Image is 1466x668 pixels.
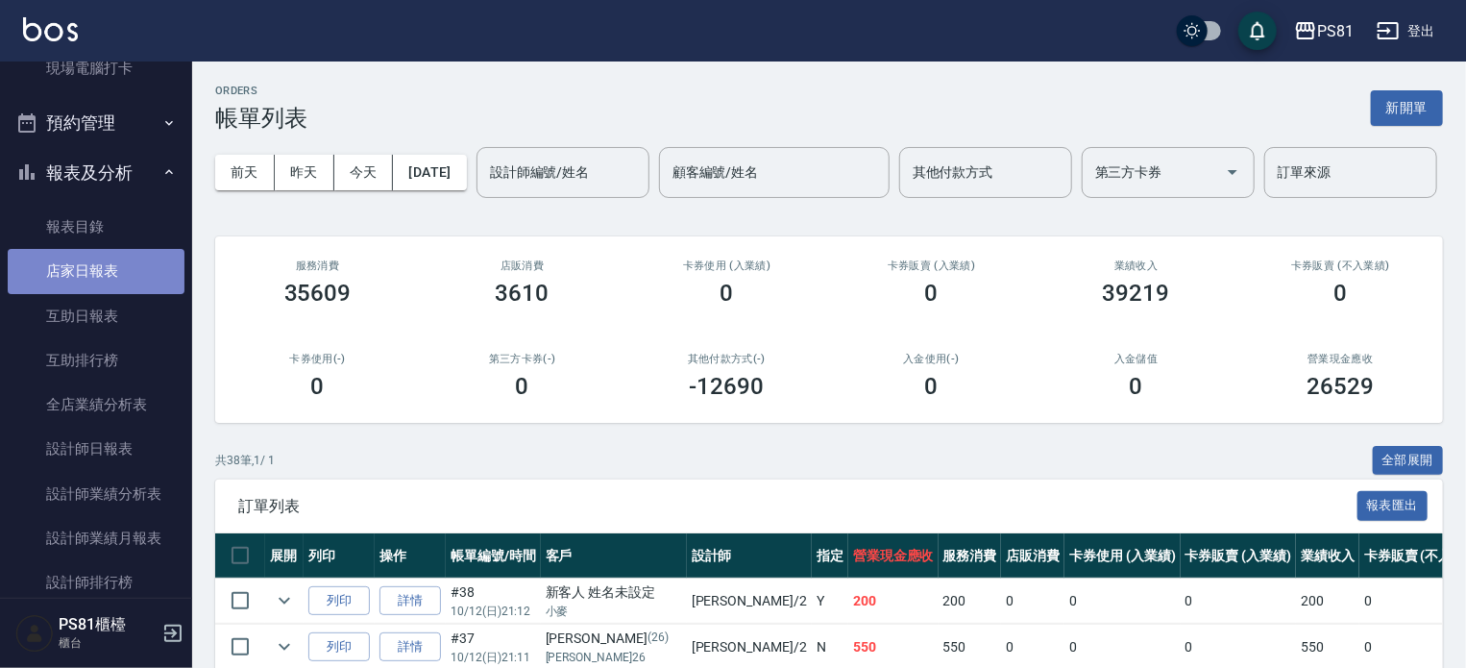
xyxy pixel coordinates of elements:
button: 列印 [308,632,370,662]
h3: 35609 [284,280,352,307]
h3: 0 [925,280,939,307]
a: 店家日報表 [8,249,184,293]
td: 200 [939,579,1002,624]
h5: PS81櫃檯 [59,615,157,634]
div: [PERSON_NAME] [546,629,682,649]
td: Y [812,579,848,624]
span: 訂單列表 [238,497,1357,516]
a: 設計師業績分析表 [8,472,184,516]
a: 互助排行榜 [8,338,184,383]
button: Open [1217,157,1248,187]
th: 帳單編號/時間 [446,533,541,579]
h2: 卡券販賣 (入業績) [852,260,1011,272]
h3: 3610 [496,280,550,307]
th: 列印 [304,533,375,579]
td: 0 [1181,579,1297,624]
button: PS81 [1286,12,1361,51]
h3: 帳單列表 [215,105,307,132]
img: Logo [23,17,78,41]
button: 報表匯出 [1357,491,1429,521]
h2: 店販消費 [443,260,601,272]
button: 昨天 [275,155,334,190]
th: 客戶 [541,533,687,579]
a: 設計師日報表 [8,427,184,471]
button: [DATE] [393,155,466,190]
p: 共 38 筆, 1 / 1 [215,452,275,469]
td: 200 [848,579,939,624]
p: 10/12 (日) 21:11 [451,649,536,666]
a: 新開單 [1371,98,1443,116]
button: expand row [270,632,299,661]
a: 全店業績分析表 [8,383,184,427]
h2: 營業現金應收 [1261,353,1420,365]
a: 報表目錄 [8,205,184,249]
th: 指定 [812,533,848,579]
button: expand row [270,586,299,615]
h2: 入金儲值 [1057,353,1215,365]
a: 詳情 [379,632,441,662]
th: 展開 [265,533,304,579]
h3: 0 [721,280,734,307]
a: 設計師排行榜 [8,560,184,605]
td: [PERSON_NAME] /2 [687,579,812,624]
button: 預約管理 [8,98,184,148]
h3: 39219 [1103,280,1170,307]
a: 互助日報表 [8,294,184,338]
h2: 其他付款方式(-) [647,353,806,365]
h2: 卡券使用 (入業績) [647,260,806,272]
h3: 0 [516,373,529,400]
td: 200 [1296,579,1359,624]
h2: 業績收入 [1057,260,1215,272]
div: PS81 [1317,19,1354,43]
div: 新客人 姓名未設定 [546,582,682,603]
h2: 卡券使用(-) [238,353,397,365]
th: 服務消費 [939,533,1002,579]
td: #38 [446,579,541,624]
th: 業績收入 [1296,533,1359,579]
h3: -12690 [690,373,765,400]
th: 店販消費 [1001,533,1064,579]
h3: 0 [1130,373,1143,400]
button: 登出 [1369,13,1443,49]
button: save [1238,12,1277,50]
th: 卡券販賣 (入業績) [1181,533,1297,579]
h2: 入金使用(-) [852,353,1011,365]
img: Person [15,614,54,653]
th: 設計師 [687,533,812,579]
p: (26) [647,629,669,649]
td: 0 [1064,579,1181,624]
a: 詳情 [379,586,441,616]
h3: 0 [311,373,325,400]
button: 列印 [308,586,370,616]
a: 報表匯出 [1357,496,1429,514]
h2: 第三方卡券(-) [443,353,601,365]
h3: 0 [1334,280,1348,307]
p: 10/12 (日) 21:12 [451,603,536,620]
th: 操作 [375,533,446,579]
td: 0 [1001,579,1064,624]
h3: 服務消費 [238,260,397,272]
button: 報表及分析 [8,148,184,198]
p: [PERSON_NAME]26 [546,649,682,666]
p: 櫃台 [59,634,157,652]
th: 卡券使用 (入業績) [1064,533,1181,579]
th: 營業現金應收 [848,533,939,579]
p: 小麥 [546,603,682,620]
button: 新開單 [1371,90,1443,126]
button: 今天 [334,155,394,190]
h2: 卡券販賣 (不入業績) [1261,260,1420,272]
h3: 26529 [1307,373,1375,400]
h3: 0 [925,373,939,400]
a: 現場電腦打卡 [8,46,184,90]
button: 全部展開 [1373,446,1444,476]
h2: ORDERS [215,85,307,97]
a: 設計師業績月報表 [8,516,184,560]
button: 前天 [215,155,275,190]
